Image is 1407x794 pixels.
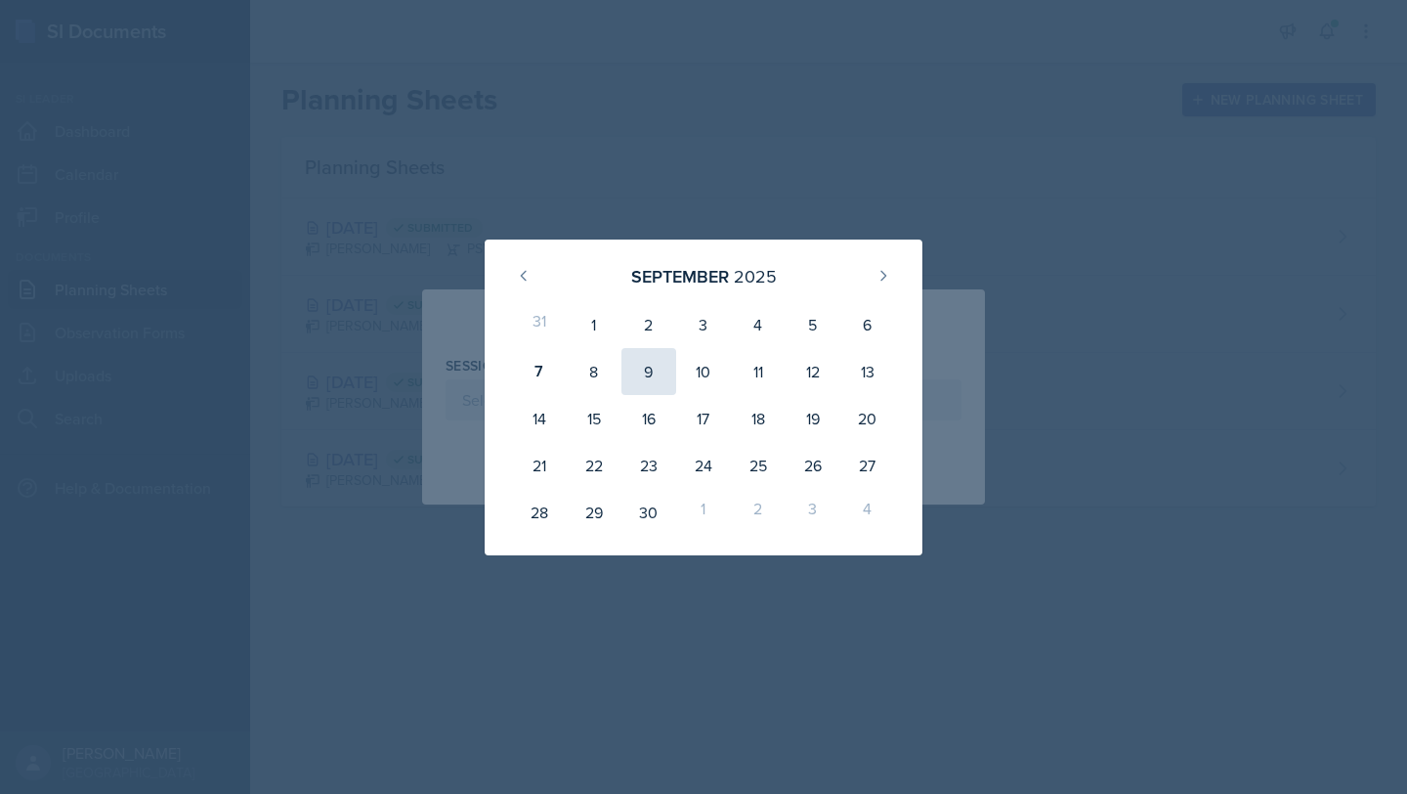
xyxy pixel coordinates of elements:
div: 26 [786,442,840,489]
div: 2025 [734,263,777,289]
div: 4 [731,301,786,348]
div: 9 [621,348,676,395]
div: 31 [512,301,567,348]
div: 30 [621,489,676,536]
div: 17 [676,395,731,442]
div: 20 [840,395,895,442]
div: 6 [840,301,895,348]
div: 1 [567,301,621,348]
div: 25 [731,442,786,489]
div: 21 [512,442,567,489]
div: 28 [512,489,567,536]
div: 7 [512,348,567,395]
div: 2 [731,489,786,536]
div: 19 [786,395,840,442]
div: 12 [786,348,840,395]
div: 11 [731,348,786,395]
div: 2 [621,301,676,348]
div: 27 [840,442,895,489]
div: 23 [621,442,676,489]
div: 3 [786,489,840,536]
div: 1 [676,489,731,536]
div: 4 [840,489,895,536]
div: 18 [731,395,786,442]
div: 14 [512,395,567,442]
div: September [631,263,729,289]
div: 5 [786,301,840,348]
div: 24 [676,442,731,489]
div: 13 [840,348,895,395]
div: 16 [621,395,676,442]
div: 8 [567,348,621,395]
div: 22 [567,442,621,489]
div: 10 [676,348,731,395]
div: 15 [567,395,621,442]
div: 3 [676,301,731,348]
div: 29 [567,489,621,536]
